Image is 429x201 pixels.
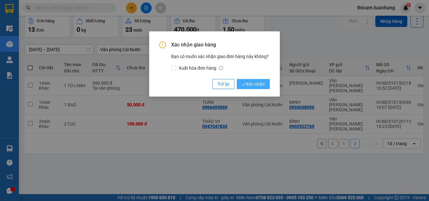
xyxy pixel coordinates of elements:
button: Trở lại [212,79,234,89]
span: check [242,82,246,86]
span: info-circle [219,66,223,70]
span: Xác nhận [242,81,265,87]
div: Bạn có muốn xác nhận giao đơn hàng này không? [171,53,270,71]
button: checkXác nhận [237,79,270,89]
span: Xuất hóa đơn hàng [176,65,226,71]
span: Xác nhận giao hàng [171,41,270,48]
span: exclamation-circle [159,41,166,48]
span: Trở lại [217,81,229,87]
